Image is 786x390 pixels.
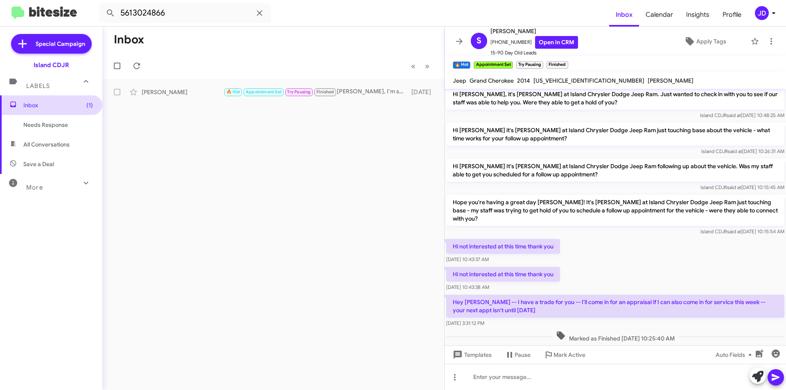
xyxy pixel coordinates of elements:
[727,228,741,234] span: said at
[142,88,224,96] div: [PERSON_NAME]
[453,77,466,84] span: Jeep
[411,61,416,71] span: «
[517,77,530,84] span: 2014
[224,87,407,97] div: [PERSON_NAME], I'm so glad to hear! Are you available for a quick call? I want to connect you wit...
[446,256,489,262] span: [DATE] 10:43:37 AM
[470,77,514,84] span: Grand Cherokee
[700,228,784,234] span: Island CDJR [DATE] 10:15:54 AM
[537,347,592,362] button: Mark Active
[716,3,748,27] a: Profile
[446,284,489,290] span: [DATE] 10:43:38 AM
[246,89,282,95] span: Appointment Set
[446,239,560,254] p: Hi not interested at this time thank you
[26,82,50,90] span: Labels
[445,347,498,362] button: Templates
[553,347,585,362] span: Mark Active
[86,101,93,109] span: (1)
[535,36,578,49] a: Open in CRM
[420,58,434,74] button: Next
[663,34,747,49] button: Apply Tags
[728,148,742,154] span: said at
[287,89,311,95] span: Try Pausing
[498,347,537,362] button: Pause
[716,347,755,362] span: Auto Fields
[701,148,784,154] span: Island CDJR [DATE] 10:26:31 AM
[23,140,70,149] span: All Conversations
[639,3,680,27] a: Calendar
[474,61,513,69] small: Appointment Set
[490,49,578,57] span: 15-90 Day Old Leads
[648,77,693,84] span: [PERSON_NAME]
[727,184,741,190] span: said at
[515,347,531,362] span: Pause
[99,3,271,23] input: Search
[23,160,54,168] span: Save a Deal
[755,6,769,20] div: JD
[406,58,420,74] button: Previous
[490,36,578,49] span: [PHONE_NUMBER]
[226,89,240,95] span: 🔥 Hot
[446,87,784,110] p: Hi [PERSON_NAME], it's [PERSON_NAME] at Island Chrysler Dodge Jeep Ram. Just wanted to check in w...
[425,61,429,71] span: »
[700,184,784,190] span: Island CDJR [DATE] 10:15:45 AM
[748,6,777,20] button: JD
[680,3,716,27] a: Insights
[553,331,678,343] span: Marked as Finished [DATE] 10:25:40 AM
[477,34,481,47] span: S
[407,88,438,96] div: [DATE]
[446,295,784,318] p: Hey [PERSON_NAME] -- I have a trade for you -- I'll come in for an appraisal if I can also come i...
[516,61,543,69] small: Try Pausing
[533,77,644,84] span: [US_VEHICLE_IDENTIFICATION_NUMBER]
[696,34,726,49] span: Apply Tags
[316,89,334,95] span: Finished
[34,61,69,69] div: Island CDJR
[490,26,578,36] span: [PERSON_NAME]
[446,195,784,226] p: Hope you're having a great day [PERSON_NAME]! It's [PERSON_NAME] at Island Chrysler Dodge Jeep Ra...
[26,184,43,191] span: More
[446,320,484,326] span: [DATE] 3:31:12 PM
[609,3,639,27] a: Inbox
[36,40,85,48] span: Special Campaign
[446,267,560,282] p: Hi not interested at this time thank you
[451,347,492,362] span: Templates
[709,347,761,362] button: Auto Fields
[407,58,434,74] nav: Page navigation example
[114,33,144,46] h1: Inbox
[446,159,784,182] p: Hi [PERSON_NAME] It's [PERSON_NAME] at Island Chrysler Dodge Jeep Ram following up about the vehi...
[11,34,92,54] a: Special Campaign
[727,112,741,118] span: said at
[547,61,568,69] small: Finished
[700,112,784,118] span: Island CDJR [DATE] 10:48:25 AM
[23,121,93,129] span: Needs Response
[23,101,93,109] span: Inbox
[446,123,784,146] p: Hi [PERSON_NAME] it's [PERSON_NAME] at Island Chrysler Dodge Jeep Ram just touching base about th...
[453,61,470,69] small: 🔥 Hot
